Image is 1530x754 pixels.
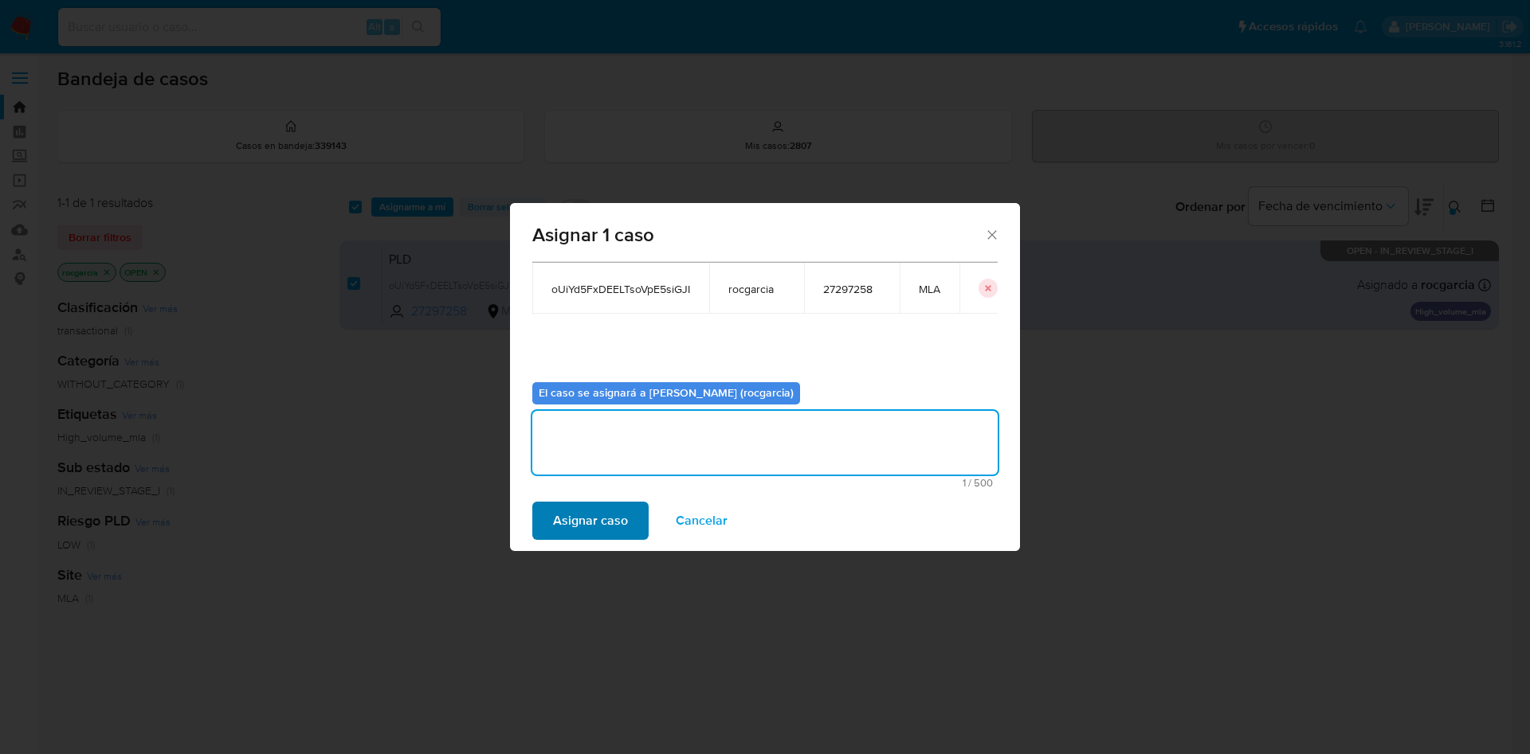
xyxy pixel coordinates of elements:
[979,279,998,298] button: icon-button
[676,503,728,538] span: Cancelar
[984,227,998,241] button: Cerrar ventana
[537,478,993,488] span: Máximo 500 caracteres
[823,282,881,296] span: 27297258
[553,503,628,538] span: Asignar caso
[532,225,984,244] span: Asignar 1 caso
[655,502,748,540] button: Cancelar
[551,282,690,296] span: oUiYd5FxDEELTsoVpE5siGJI
[510,203,1020,551] div: assign-modal
[919,282,940,296] span: MLA
[539,385,794,400] b: El caso se asignará a [PERSON_NAME] (rocgarcia)
[532,502,649,540] button: Asignar caso
[728,282,785,296] span: rocgarcia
